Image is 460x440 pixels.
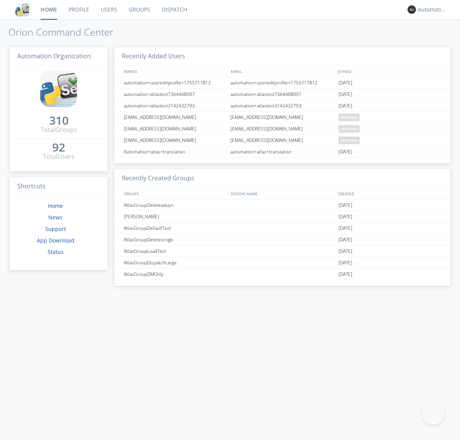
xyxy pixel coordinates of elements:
[122,199,228,211] div: AtlasGroupDeleteaduyn
[338,246,352,257] span: [DATE]
[114,146,450,158] a: Automation+atlas+translationautomation+atlas+translation[DATE]
[122,100,228,111] div: automation+atlastest3142432793
[338,114,360,121] span: pending
[422,402,445,425] iframe: Toggle Customer Support
[338,89,352,100] span: [DATE]
[338,100,352,112] span: [DATE]
[114,234,450,246] a: AtlasGroupDeletevcvgb[DATE]
[114,47,450,66] h3: Recently Added Users
[338,125,360,133] span: pending
[48,214,62,221] a: News
[17,52,91,60] span: Automation Organization
[228,123,337,134] div: [EMAIL_ADDRESS][DOMAIN_NAME]
[114,100,450,112] a: automation+atlastest3142432793automation+atlastest3142432793[DATE]
[43,152,74,161] div: Total Users
[122,188,227,199] div: GROUPS
[114,112,450,123] a: [EMAIL_ADDRESS][DOMAIN_NAME][EMAIL_ADDRESS][DOMAIN_NAME]pending
[122,211,228,222] div: [PERSON_NAME]
[338,211,352,222] span: [DATE]
[114,123,450,135] a: [EMAIL_ADDRESS][DOMAIN_NAME][EMAIL_ADDRESS][DOMAIN_NAME]pending
[122,234,228,245] div: AtlasGroupDeletevcvgb
[122,135,228,146] div: [EMAIL_ADDRESS][DOMAIN_NAME]
[45,225,66,232] a: Support
[122,112,228,123] div: [EMAIL_ADDRESS][DOMAIN_NAME]
[228,112,337,123] div: [EMAIL_ADDRESS][DOMAIN_NAME]
[114,257,450,269] a: AtlasGroupDispatchLarge[DATE]
[52,143,65,151] div: 92
[114,246,450,257] a: AtlasGroupLoadTest[DATE]
[228,100,337,111] div: automation+atlastest3142432793
[122,66,227,77] div: NAMES
[122,89,228,100] div: automation+atlastest7364468097
[338,269,352,280] span: [DATE]
[407,5,416,14] img: 373638.png
[228,135,337,146] div: [EMAIL_ADDRESS][DOMAIN_NAME]
[338,137,360,144] span: pending
[114,169,450,188] h3: Recently Created Groups
[122,222,228,234] div: AtlasGroupDefaultTest
[338,222,352,234] span: [DATE]
[114,211,450,222] a: [PERSON_NAME][DATE]
[338,257,352,269] span: [DATE]
[40,70,77,107] img: cddb5a64eb264b2086981ab96f4c1ba7
[15,3,29,16] img: cddb5a64eb264b2086981ab96f4c1ba7
[114,77,450,89] a: automation+usereditprofile+1755717812automation+usereditprofile+1755717812[DATE]
[48,248,64,255] a: Status
[48,202,63,209] a: Home
[336,188,443,199] div: CREATED
[114,222,450,234] a: AtlasGroupDefaultTest[DATE]
[338,199,352,211] span: [DATE]
[338,146,352,158] span: [DATE]
[41,125,77,134] div: Total Groups
[49,117,69,124] div: 310
[338,77,352,89] span: [DATE]
[122,257,228,268] div: AtlasGroupDispatchLarge
[114,199,450,211] a: AtlasGroupDeleteaduyn[DATE]
[229,66,336,77] div: EMAIL
[122,146,228,157] div: Automation+atlas+translation
[114,269,450,280] a: AtlasGroupDMOnly[DATE]
[122,123,228,134] div: [EMAIL_ADDRESS][DOMAIN_NAME]
[114,135,450,146] a: [EMAIL_ADDRESS][DOMAIN_NAME][EMAIL_ADDRESS][DOMAIN_NAME]pending
[122,269,228,280] div: AtlasGroupDMOnly
[114,89,450,100] a: automation+atlastest7364468097automation+atlastest7364468097[DATE]
[336,66,443,77] div: JOINED
[52,143,65,152] a: 92
[10,177,108,196] h3: Shortcuts
[338,234,352,246] span: [DATE]
[228,89,337,100] div: automation+atlastest7364468097
[122,77,228,88] div: automation+usereditprofile+1755717812
[122,246,228,257] div: AtlasGroupLoadTest
[49,117,69,125] a: 310
[228,77,337,88] div: automation+usereditprofile+1755717812
[37,237,74,244] a: App Download
[229,188,336,199] div: SYSTEM_NAME
[228,146,337,157] div: automation+atlas+translation
[418,6,447,13] div: Automation+atlas0027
